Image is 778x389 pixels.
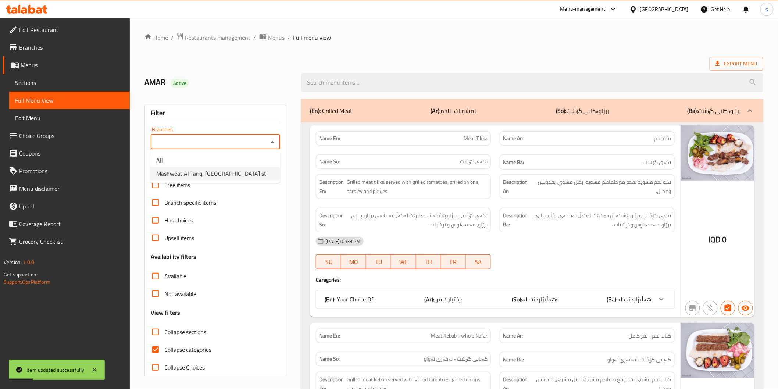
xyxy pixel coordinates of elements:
strong: Name Ba: [503,158,524,167]
span: Grocery Checklist [19,237,124,246]
img: mashweat_al_tariq__%D8%AA%D9%83%D9%87_%D9%84%D8%AD638912108746660316.jpg [681,125,754,181]
span: Export Menu [715,59,757,68]
span: All [156,156,163,165]
img: mashweat_al_tariq__%D9%83%D8%A8%D8%A7%D8%A8_%D9%84638912108676539366.jpg [681,323,754,378]
div: Filter [151,105,281,121]
span: 1.0.0 [23,257,34,267]
nav: breadcrumb [144,33,763,42]
button: TU [366,254,391,269]
p: المشويات اللحم [431,106,478,115]
span: إختيارك من: [434,294,462,305]
a: Full Menu View [9,92,130,109]
a: Menus [259,33,285,42]
span: تکەی گۆشت [460,158,488,165]
li: / [171,33,174,42]
span: Not available [164,289,197,298]
span: Get support on: [4,270,38,279]
span: Grilled meat tikka served with grilled tomatoes, grilled onions, parsley and pickles. [347,178,488,196]
span: Upsell items [164,233,194,242]
span: Full menu view [293,33,331,42]
a: Choice Groups [3,127,130,144]
span: Edit Menu [15,114,124,122]
span: Full Menu View [15,96,124,105]
span: Upsell [19,202,124,211]
button: Not branch specific item [685,301,700,315]
strong: Description En: [319,178,345,196]
span: كباب لحم - نفر كامل [629,332,671,340]
span: TU [369,257,388,267]
strong: Description Ar: [503,178,532,196]
input: search [301,73,763,92]
span: Mashweat Al Tariq, [GEOGRAPHIC_DATA] st [156,169,266,178]
li: / [254,33,256,42]
span: MO [344,257,363,267]
b: (So): [556,105,566,116]
span: 0 [722,232,727,247]
span: هەڵبژاردنت لە: [618,294,653,305]
span: Menus [21,61,124,69]
button: FR [441,254,466,269]
span: SA [469,257,488,267]
p: Your Choice Of: [325,295,374,304]
b: (Ar): [424,294,434,305]
a: Restaurants management [176,33,251,42]
span: Collapse Choices [164,363,205,372]
strong: Description Ba: [503,211,528,229]
span: Branches [19,43,124,52]
button: Has choices [721,301,735,315]
b: (So): [512,294,522,305]
button: Close [267,137,278,147]
span: Promotions [19,167,124,175]
strong: Name Ar: [503,135,523,142]
strong: Name En: [319,332,340,340]
span: Meat Kebab - whole Nafar [431,332,488,340]
span: IQD [709,232,721,247]
b: (En): [310,105,321,116]
span: هەڵبژاردنت لە: [522,294,557,305]
span: Version: [4,257,22,267]
span: کەبابی گۆشت - نەفەری تەواو [608,355,671,364]
span: TH [419,257,438,267]
span: [DATE] 02:39 PM [322,238,363,245]
strong: Name En: [319,135,340,142]
span: Meat Tikka [464,135,488,142]
div: Active [170,79,189,88]
a: Edit Restaurant [3,21,130,39]
span: WE [394,257,413,267]
span: s [765,5,768,13]
a: Home [144,33,168,42]
span: تكه لحم [654,135,671,142]
a: Coupons [3,144,130,162]
strong: Name Ba: [503,355,524,364]
b: (Ar): [431,105,440,116]
span: Coupons [19,149,124,158]
p: برژاوەکانی گۆشت [556,106,609,115]
p: Grilled Meat [310,106,352,115]
p: برژاوەکانی گۆشت [688,106,741,115]
span: Coverage Report [19,220,124,228]
span: Collapse categories [164,345,212,354]
button: MO [341,254,366,269]
strong: Description So: [319,211,344,229]
a: Coverage Report [3,215,130,233]
div: (En): Your Choice Of:(Ar):إختيارك من:(So):هەڵبژاردنت لە:(Ba):هەڵبژاردنت لە: [316,290,674,308]
span: تکەی گۆشت [644,158,671,167]
button: SU [316,254,341,269]
span: Menu disclaimer [19,184,124,193]
div: Menu-management [560,5,606,14]
span: Export Menu [710,57,763,71]
b: (En): [325,294,335,305]
span: Active [170,80,189,87]
button: TH [416,254,441,269]
button: Available [738,301,753,315]
button: SA [466,254,491,269]
h3: View filters [151,308,181,317]
span: Available [164,272,187,281]
span: تكة لحم مشوية تقدم مع طماطم مشوية، بصل مشوي، بقدونس ومخلل. [534,178,671,196]
a: Edit Menu [9,109,130,127]
a: Upsell [3,197,130,215]
button: Purchased item [703,301,718,315]
span: Branch specific items [164,198,217,207]
h4: Caregories: [316,276,674,283]
b: (Ba): [607,294,618,305]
